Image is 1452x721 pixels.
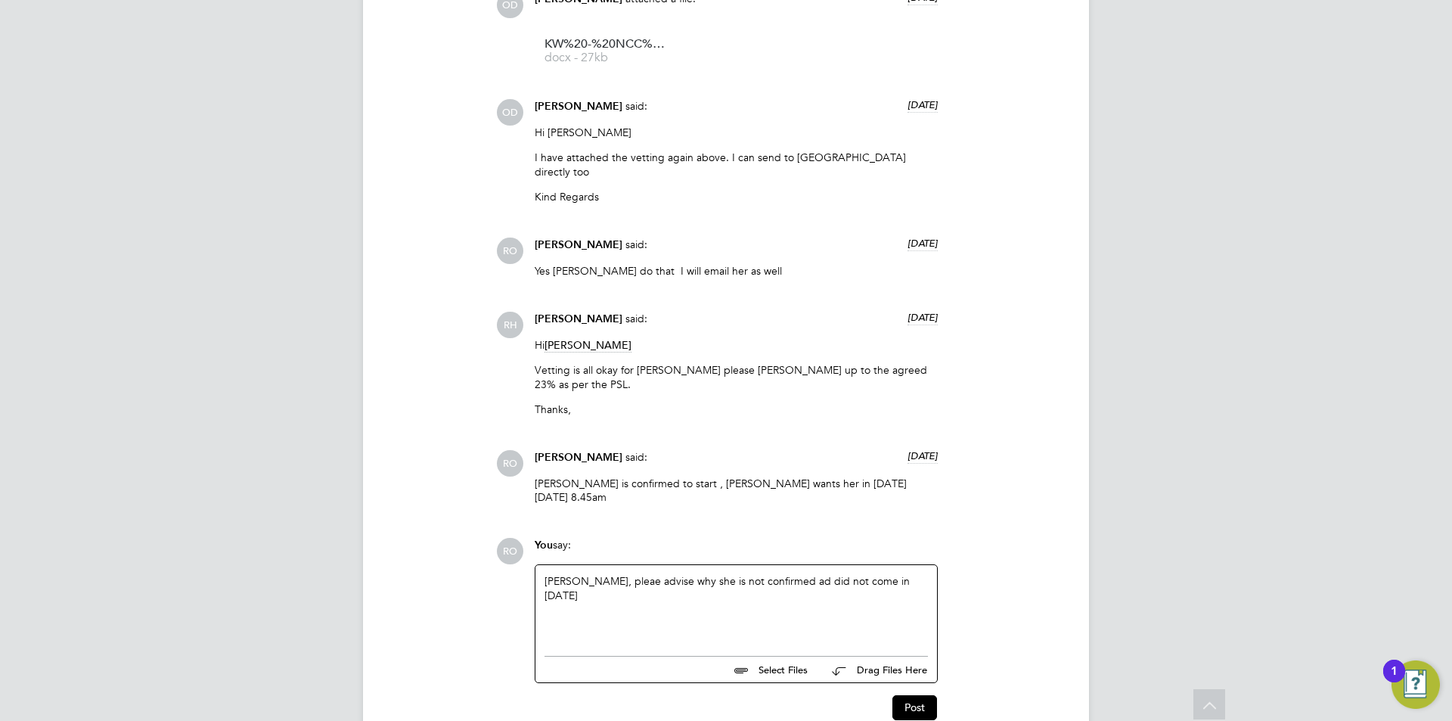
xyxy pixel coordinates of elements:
span: RO [497,450,523,477]
span: said: [625,99,647,113]
span: docx - 27kb [544,52,665,64]
span: [PERSON_NAME] [544,338,631,353]
p: [PERSON_NAME] is confirmed to start , [PERSON_NAME] wants her in [DATE][DATE] 8.45am [535,477,938,504]
p: Kind Regards [535,190,938,204]
button: Post [892,695,937,719]
span: [PERSON_NAME] [535,451,622,464]
span: RO [497,538,523,564]
span: [DATE] [907,311,938,324]
span: said: [625,450,647,464]
span: [DATE] [907,237,938,250]
button: Drag Files Here [820,654,928,686]
p: Thanks, [535,402,938,416]
span: [PERSON_NAME] [535,100,622,113]
span: said: [625,238,647,251]
button: Open Resource Center, 1 new notification [1391,660,1440,709]
span: You [535,539,553,552]
p: Hi [PERSON_NAME] [535,126,938,139]
div: [PERSON_NAME], pleae advise why she is not confirmed ad did not come in [DATE] [544,574,928,639]
span: RO [497,238,523,264]
span: [DATE] [907,449,938,462]
span: RH [497,312,523,338]
div: say: [535,538,938,564]
p: Hi [535,338,938,352]
span: said: [625,312,647,325]
div: 1 [1391,671,1398,691]
a: KW%20-%20NCC%20Vetting%20Form docx - 27kb [544,39,665,64]
p: Yes [PERSON_NAME] do that I will email her as well [535,264,938,278]
span: [PERSON_NAME] [535,238,622,251]
p: Vetting is all okay for [PERSON_NAME] please [PERSON_NAME] up to the agreed 23% as per the PSL. [535,363,938,390]
span: KW%20-%20NCC%20Vetting%20Form [544,39,665,50]
p: I have attached the vetting again above. I can send to [GEOGRAPHIC_DATA] directly too [535,151,938,178]
span: [DATE] [907,98,938,111]
span: OD [497,99,523,126]
span: [PERSON_NAME] [535,312,622,325]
